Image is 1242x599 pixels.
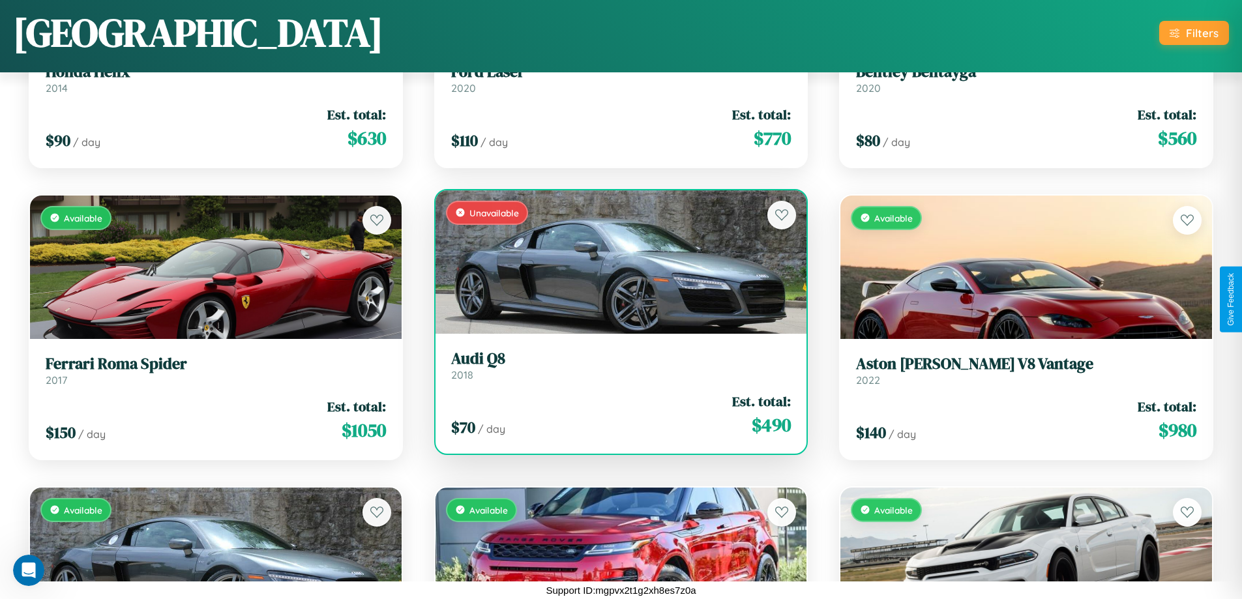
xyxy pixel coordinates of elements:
a: Bentley Bentayga2020 [856,63,1196,95]
span: $ 140 [856,422,886,443]
span: / day [883,136,910,149]
a: Aston [PERSON_NAME] V8 Vantage2022 [856,355,1196,387]
span: / day [78,428,106,441]
span: Unavailable [469,207,519,218]
span: Available [469,504,508,516]
span: $ 110 [451,130,478,151]
div: Filters [1186,26,1219,40]
h3: Honda Helix [46,63,386,81]
button: Filters [1159,21,1229,45]
h1: [GEOGRAPHIC_DATA] [13,6,383,59]
a: Ford Laser2020 [451,63,791,95]
h3: Bentley Bentayga [856,63,1196,81]
span: Available [64,212,102,224]
span: 2020 [451,81,476,95]
span: Available [64,504,102,516]
span: / day [889,428,916,441]
h3: Aston [PERSON_NAME] V8 Vantage [856,355,1196,373]
a: Audi Q82018 [451,349,791,381]
span: / day [481,136,508,149]
a: Honda Helix2014 [46,63,386,95]
span: $ 560 [1158,125,1196,151]
span: Est. total: [1138,397,1196,416]
span: 2020 [856,81,881,95]
span: $ 150 [46,422,76,443]
h3: Audi Q8 [451,349,791,368]
span: $ 1050 [342,417,386,443]
span: 2014 [46,81,68,95]
iframe: Intercom live chat [13,555,44,586]
p: Support ID: mgpvx2t1g2xh8es7z0a [546,581,696,599]
span: $ 630 [347,125,386,151]
h3: Ferrari Roma Spider [46,355,386,373]
h3: Ford Laser [451,63,791,81]
span: / day [73,136,100,149]
span: Available [874,212,913,224]
span: Est. total: [327,105,386,124]
span: $ 490 [752,412,791,438]
span: Est. total: [1138,105,1196,124]
span: Est. total: [732,392,791,411]
span: 2022 [856,373,880,387]
span: $ 770 [754,125,791,151]
span: Available [874,504,913,516]
span: $ 90 [46,130,70,151]
span: / day [478,422,505,435]
span: Est. total: [732,105,791,124]
div: Give Feedback [1226,273,1235,326]
span: Est. total: [327,397,386,416]
span: $ 980 [1159,417,1196,443]
a: Ferrari Roma Spider2017 [46,355,386,387]
span: $ 80 [856,130,880,151]
span: 2017 [46,373,67,387]
span: $ 70 [451,416,475,438]
span: 2018 [451,368,473,381]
